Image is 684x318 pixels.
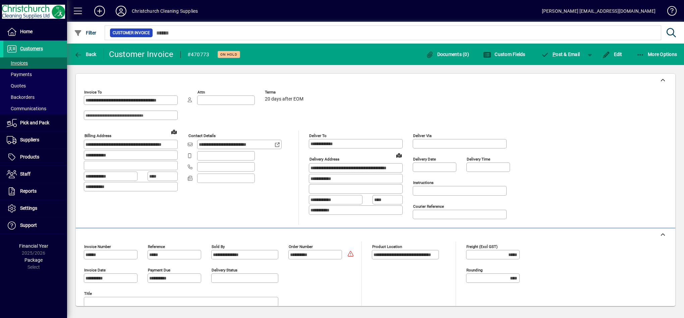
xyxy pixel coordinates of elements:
[197,90,205,94] mat-label: Attn
[212,244,225,249] mat-label: Sold by
[636,52,677,57] span: More Options
[74,30,97,36] span: Filter
[20,120,49,125] span: Pick and Pack
[538,48,583,60] button: Post & Email
[20,188,37,194] span: Reports
[3,132,67,148] a: Suppliers
[481,48,527,60] button: Custom Fields
[84,90,102,94] mat-label: Invoice To
[220,52,237,57] span: On hold
[466,244,498,249] mat-label: Freight (excl GST)
[109,49,174,60] div: Customer Invoice
[7,83,26,88] span: Quotes
[3,217,67,234] a: Support
[3,149,67,166] a: Products
[7,72,32,77] span: Payments
[309,133,327,138] mat-label: Deliver To
[84,268,106,272] mat-label: Invoice date
[413,157,436,162] mat-label: Delivery date
[72,48,98,60] button: Back
[3,103,67,114] a: Communications
[3,115,67,131] a: Pick and Pack
[553,52,556,57] span: P
[601,48,624,60] button: Edit
[265,90,305,94] span: Terms
[20,29,33,34] span: Home
[148,244,165,249] mat-label: Reference
[425,52,469,57] span: Documents (0)
[84,244,111,249] mat-label: Invoice number
[20,137,39,142] span: Suppliers
[289,244,313,249] mat-label: Order number
[148,268,170,272] mat-label: Payment due
[3,183,67,200] a: Reports
[483,52,525,57] span: Custom Fields
[3,69,67,80] a: Payments
[372,244,402,249] mat-label: Product location
[74,52,97,57] span: Back
[113,29,150,36] span: Customer Invoice
[3,80,67,91] a: Quotes
[110,5,132,17] button: Profile
[424,48,471,60] button: Documents (0)
[169,126,179,137] a: View on map
[413,133,432,138] mat-label: Deliver via
[3,200,67,217] a: Settings
[19,243,48,249] span: Financial Year
[187,49,210,60] div: #470773
[24,257,43,263] span: Package
[413,180,434,185] mat-label: Instructions
[212,268,237,272] mat-label: Delivery status
[89,5,110,17] button: Add
[7,106,46,111] span: Communications
[84,291,92,296] mat-label: Title
[3,23,67,40] a: Home
[265,97,303,102] span: 20 days after EOM
[3,57,67,69] a: Invoices
[662,1,676,23] a: Knowledge Base
[3,166,67,183] a: Staff
[20,205,37,211] span: Settings
[602,52,622,57] span: Edit
[72,27,98,39] button: Filter
[67,48,104,60] app-page-header-button: Back
[3,91,67,103] a: Backorders
[20,222,37,228] span: Support
[542,6,655,16] div: [PERSON_NAME] [EMAIL_ADDRESS][DOMAIN_NAME]
[413,204,444,209] mat-label: Courier Reference
[20,154,39,160] span: Products
[20,46,43,51] span: Customers
[466,268,482,272] mat-label: Rounding
[467,157,490,162] mat-label: Delivery time
[635,48,679,60] button: More Options
[132,6,198,16] div: Christchurch Cleaning Supplies
[7,60,28,66] span: Invoices
[7,94,35,100] span: Backorders
[541,52,580,57] span: ost & Email
[394,150,404,161] a: View on map
[20,171,31,177] span: Staff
